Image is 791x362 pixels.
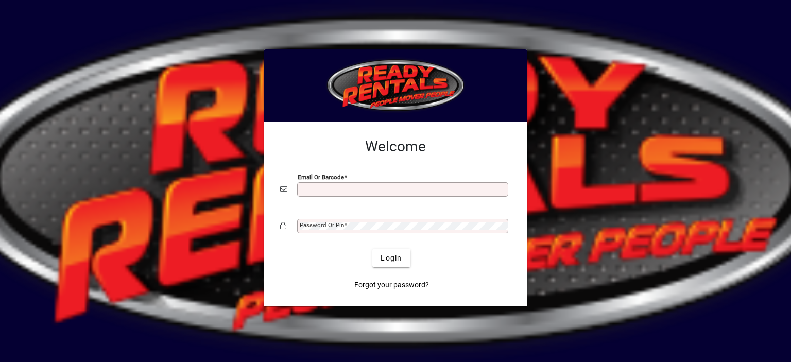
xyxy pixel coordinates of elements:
[372,249,410,267] button: Login
[350,275,433,294] a: Forgot your password?
[298,174,344,181] mat-label: Email or Barcode
[354,280,429,290] span: Forgot your password?
[381,253,402,264] span: Login
[300,221,344,229] mat-label: Password or Pin
[280,138,511,156] h2: Welcome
